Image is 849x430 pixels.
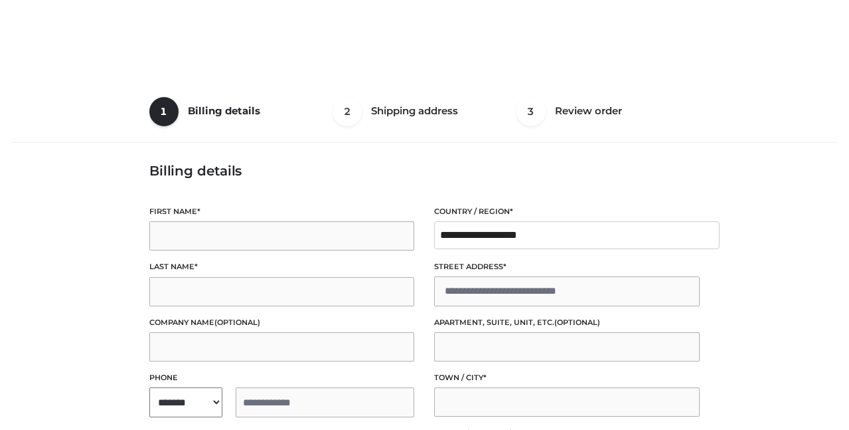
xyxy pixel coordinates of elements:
[149,372,415,384] label: Phone
[434,205,700,218] label: Country / Region
[214,318,260,327] span: (optional)
[555,104,622,117] span: Review order
[333,97,362,126] span: 2
[434,316,700,329] label: Apartment, suite, unit, etc.
[149,316,415,329] label: Company name
[434,261,700,273] label: Street address
[149,205,415,218] label: First name
[434,372,700,384] label: Town / City
[371,104,458,117] span: Shipping address
[149,97,179,126] span: 1
[554,318,600,327] span: (optional)
[149,163,700,179] h3: Billing details
[188,104,260,117] span: Billing details
[149,261,415,273] label: Last name
[516,97,546,126] span: 3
